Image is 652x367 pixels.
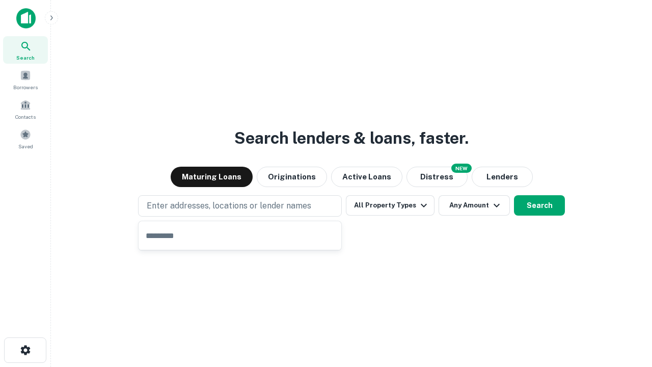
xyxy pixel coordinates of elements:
div: NEW [451,164,472,173]
button: Originations [257,167,327,187]
span: Search [16,54,35,62]
a: Contacts [3,95,48,123]
button: All Property Types [346,195,434,216]
a: Saved [3,125,48,152]
button: Lenders [472,167,533,187]
button: Active Loans [331,167,402,187]
button: Maturing Loans [171,167,253,187]
h3: Search lenders & loans, faster. [234,126,469,150]
iframe: Chat Widget [601,285,652,334]
button: Any Amount [439,195,510,216]
p: Enter addresses, locations or lender names [147,200,311,212]
button: Search [514,195,565,216]
img: capitalize-icon.png [16,8,36,29]
button: Enter addresses, locations or lender names [138,195,342,217]
button: Search distressed loans with lien and other non-mortgage details. [406,167,468,187]
span: Borrowers [13,83,38,91]
a: Search [3,36,48,64]
span: Saved [18,142,33,150]
a: Borrowers [3,66,48,93]
span: Contacts [15,113,36,121]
